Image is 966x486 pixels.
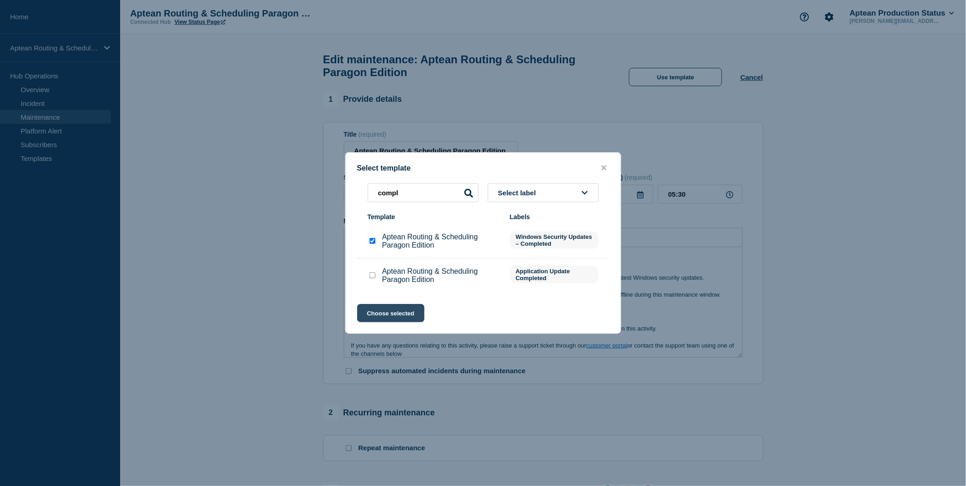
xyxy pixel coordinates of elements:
input: Search templates & labels [368,183,479,202]
input: Aptean Routing & Scheduling Paragon Edition checkbox [370,238,375,244]
div: Template [368,213,501,221]
span: Windows Security Updates – Completed [510,232,599,249]
button: Choose selected [357,304,425,322]
button: Select label [488,183,599,202]
p: Aptean Routing & Scheduling Paragon Edition [382,233,501,249]
div: Labels [510,213,599,221]
input: Aptean Routing & Scheduling Paragon Edition checkbox [370,272,375,278]
div: Select template [346,164,621,172]
button: close button [599,164,609,172]
span: Application Update Completed [510,266,599,283]
p: Aptean Routing & Scheduling Paragon Edition [382,267,501,284]
span: Select label [498,189,540,197]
